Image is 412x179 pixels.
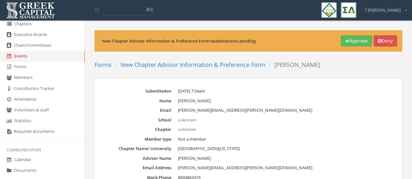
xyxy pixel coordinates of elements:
[178,165,312,171] span: [PERSON_NAME][EMAIL_ADDRESS][PERSON_NAME][DOMAIN_NAME]
[146,6,153,13] span: ⌘K
[103,88,171,94] dt: Submitted on
[103,107,171,113] dt: Email
[103,146,171,152] dt: Chapter Name/ University
[178,98,394,104] dd: [PERSON_NAME]
[341,35,372,46] button: Approve
[178,146,240,151] span: [GEOGRAPHIC_DATA][US_STATE]
[178,107,394,114] dd: [PERSON_NAME][EMAIL_ADDRESS][PERSON_NAME][DOMAIN_NAME]
[94,61,112,69] a: Forms
[364,7,401,13] span: T [PERSON_NAME]
[360,2,407,13] div: T [PERSON_NAME]
[374,35,397,46] button: Deny
[103,165,171,171] dt: Email Address
[178,117,196,123] span: unknown
[178,88,205,94] span: [DATE] 7:54am
[103,155,171,161] dt: Advisor Name
[178,126,196,132] span: unknown
[178,155,211,161] span: [PERSON_NAME]
[103,98,171,104] dt: Name
[178,136,394,143] dd: Not a member
[103,136,171,142] dt: Member type
[121,61,265,69] a: New Chapter Advisor Information & Preference Form
[103,126,171,133] dt: Chapter
[103,117,171,123] dt: School
[102,38,341,44] div: New Chapter Advisor Information & Preference Form 's submission is pending.
[265,61,320,69] li: [PERSON_NAME]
